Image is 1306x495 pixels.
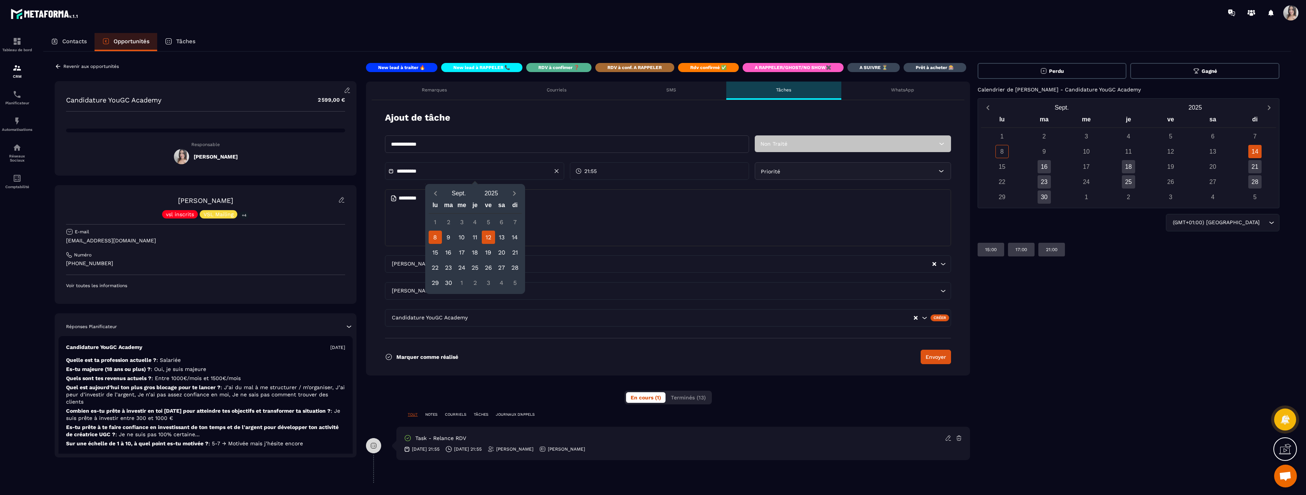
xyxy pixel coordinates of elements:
[75,229,89,235] p: E-mail
[1248,190,1262,204] div: 5
[607,64,662,71] p: RDV à conf. A RAPPELER
[1016,247,1027,253] p: 17:00
[429,188,443,198] button: Previous month
[1262,102,1276,113] button: Next month
[995,190,1009,204] div: 29
[761,168,780,174] span: Priorité
[482,276,495,289] div: 3
[455,200,468,213] div: me
[548,446,585,452] p: [PERSON_NAME]
[468,215,482,229] div: 4
[455,246,468,259] div: 17
[1206,145,1219,158] div: 13
[995,175,1009,189] div: 22
[495,231,508,244] div: 13
[66,324,117,330] p: Réponses Planificateur
[1164,130,1177,143] div: 5
[468,246,482,259] div: 18
[66,375,345,382] p: Quels sont tes revenus actuels ?
[66,424,345,438] p: Es-tu prête à te faire confiance en investissant de ton temps et de l'argent pour développer ton ...
[2,84,32,111] a: schedulerschedulerPlanificateur
[385,112,450,124] p: Ajout de tâche
[666,87,676,93] p: SMS
[66,384,345,405] p: Quel est aujourd’hui ton plus gros blocage pour te lancer ?
[482,246,495,259] div: 19
[208,440,303,446] span: : 5-7 → Motivée mais j’hésite encore
[671,394,706,401] span: Terminés (13)
[455,276,468,289] div: 1
[1023,114,1065,127] div: ma
[1206,190,1219,204] div: 4
[2,48,32,52] p: Tableau de bord
[429,215,442,229] div: 1
[482,261,495,274] div: 26
[114,38,150,45] p: Opportunités
[978,86,1141,93] p: Calendrier de [PERSON_NAME] - Candidature YouGC Academy
[156,357,181,363] span: : Salariée
[1038,130,1051,143] div: 2
[2,154,32,162] p: Réseaux Sociaux
[981,114,1276,204] div: Calendar wrapper
[1261,218,1267,227] input: Search for option
[429,200,522,289] div: Calendar wrapper
[2,137,32,168] a: social-networksocial-networkRéseaux Sociaux
[429,231,442,244] div: 8
[408,412,418,417] p: TOUT
[690,64,727,71] p: Rdv confirmé ✅
[66,344,142,351] p: Candidature YouGC Academy
[1202,68,1217,74] span: Gagné
[66,237,345,244] p: [EMAIL_ADDRESS][DOMAIN_NAME]
[995,101,1129,114] button: Open months overlay
[13,63,22,72] img: formation
[2,111,32,137] a: automationsautomationsAutomatisations
[454,446,482,452] p: [DATE] 21:55
[495,246,508,259] div: 20
[43,33,95,51] a: Contacts
[13,37,22,46] img: formation
[13,174,22,183] img: accountant
[385,282,951,300] div: Search for option
[508,231,522,244] div: 14
[1038,190,1051,204] div: 30
[1248,145,1262,158] div: 14
[755,64,831,71] p: A RAPPELER/GHOST/NO SHOW✖️
[475,187,508,200] button: Open years overlay
[1274,465,1297,487] div: Ouvrir le chat
[1080,145,1093,158] div: 10
[63,64,119,69] p: Revenir aux opportunités
[495,200,508,213] div: sa
[1049,68,1064,74] span: Perdu
[13,116,22,126] img: automations
[1206,175,1219,189] div: 27
[429,246,442,259] div: 15
[2,58,32,84] a: formationformationCRM
[330,344,345,350] p: [DATE]
[1164,160,1177,173] div: 19
[495,261,508,274] div: 27
[1248,175,1262,189] div: 28
[1248,160,1262,173] div: 21
[495,215,508,229] div: 6
[429,200,442,213] div: lu
[914,315,918,321] button: Clear Selected
[985,247,997,253] p: 15:00
[66,283,345,289] p: Voir toutes les informations
[469,314,913,322] input: Search for option
[178,196,233,204] a: [PERSON_NAME]
[390,260,437,268] span: [PERSON_NAME]
[1164,175,1177,189] div: 26
[468,231,482,244] div: 11
[2,31,32,58] a: formationformationTableau de bord
[1130,63,1279,79] button: Gagné
[166,212,194,217] p: vsl inscrits
[981,114,1023,127] div: lu
[442,215,455,229] div: 2
[455,215,468,229] div: 3
[396,354,458,360] p: Marquer comme réalisé
[931,314,949,321] div: Créer
[496,446,533,452] p: [PERSON_NAME]
[1080,160,1093,173] div: 17
[584,167,597,175] span: 21:55
[776,87,791,93] p: Tâches
[1038,160,1051,173] div: 16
